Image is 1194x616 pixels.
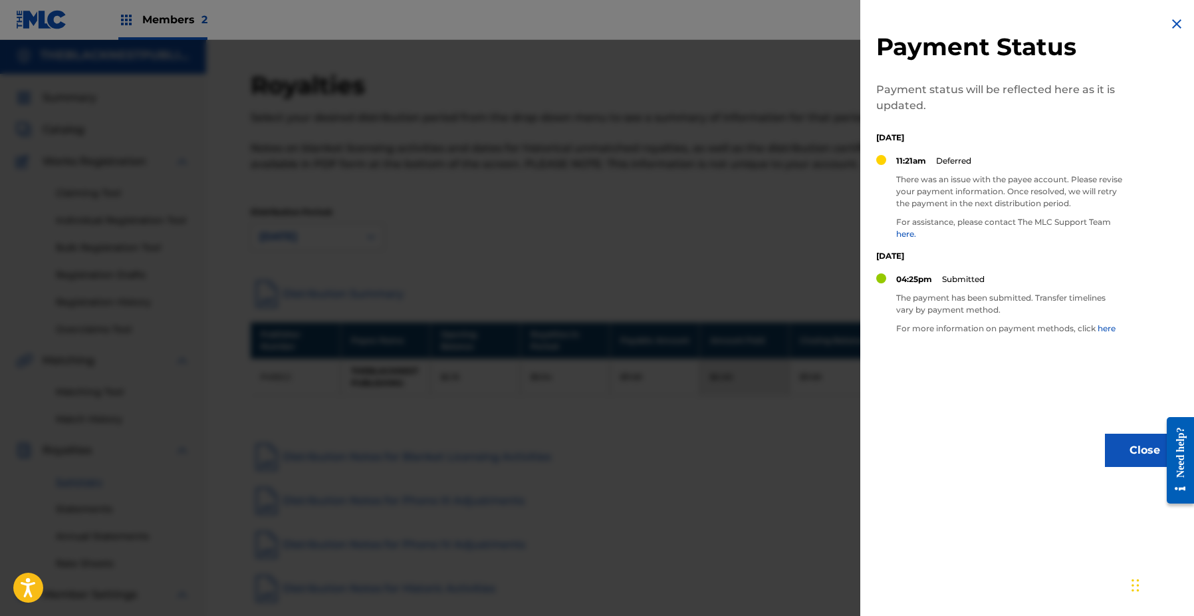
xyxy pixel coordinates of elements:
[936,155,971,167] p: Deferred
[1105,434,1185,467] button: Close
[1098,323,1116,333] a: here
[1128,552,1194,616] iframe: Chat Widget
[201,13,207,26] span: 2
[1132,565,1139,605] div: Drag
[876,82,1122,114] p: Payment status will be reflected here as it is updated.
[896,216,1122,240] p: For assistance, please contact The MLC Support Team
[118,12,134,28] img: Top Rightsholders
[142,12,207,27] span: Members
[896,174,1122,210] p: There was an issue with the payee account. Please revise your payment information. Once resolved,...
[876,250,1122,262] p: [DATE]
[896,292,1122,316] p: The payment has been submitted. Transfer timelines vary by payment method.
[16,10,67,29] img: MLC Logo
[876,132,1122,144] p: [DATE]
[942,273,985,285] p: Submitted
[876,32,1122,62] h2: Payment Status
[1157,406,1194,514] iframe: Resource Center
[896,323,1122,335] p: For more information on payment methods, click
[896,273,932,285] p: 04:25pm
[896,155,926,167] p: 11:21am
[896,229,916,239] a: here.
